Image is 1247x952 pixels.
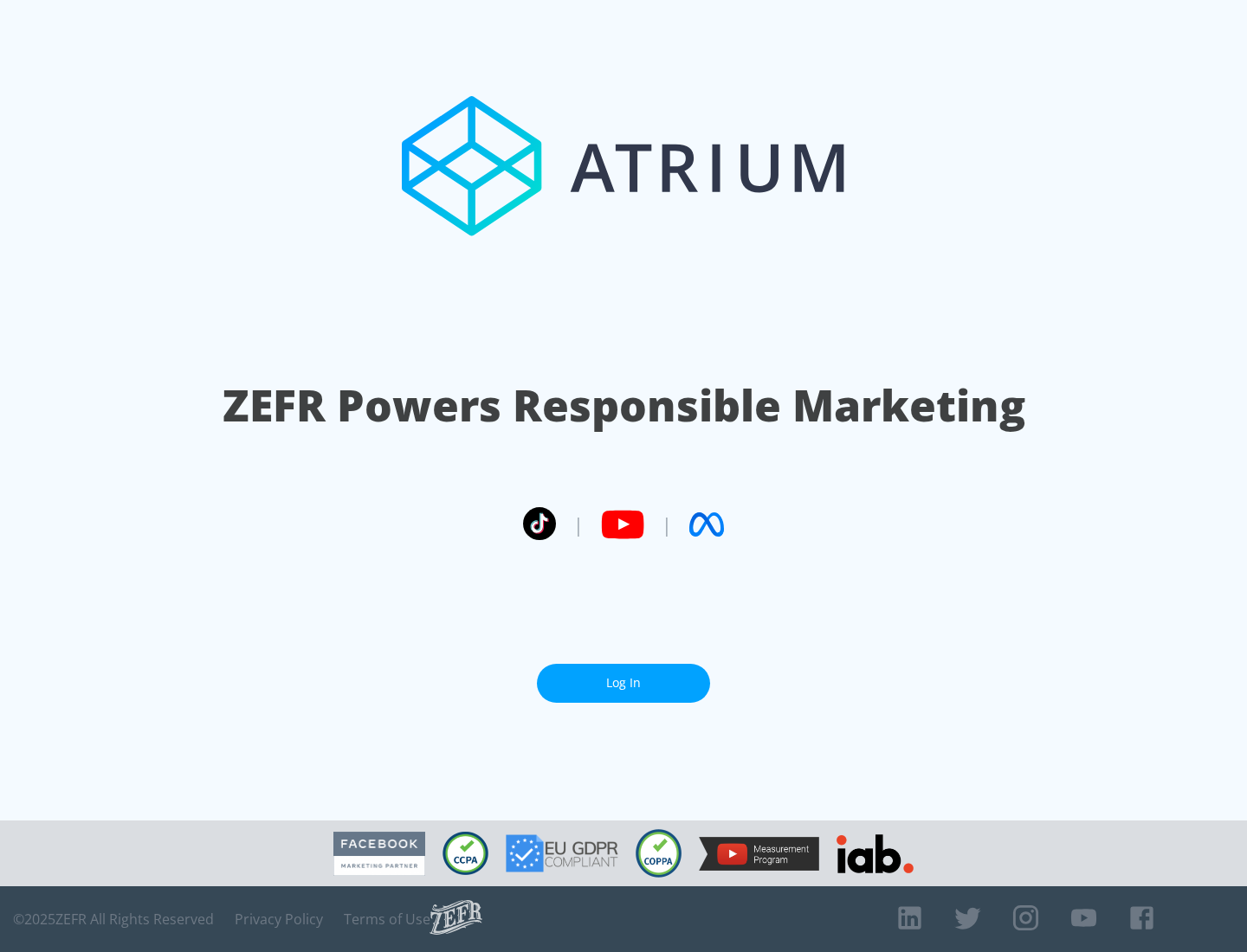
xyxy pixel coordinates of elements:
img: YouTube Measurement Program [699,837,819,871]
span: | [573,511,584,537]
h1: ZEFR Powers Responsible Marketing [223,376,1025,435]
a: Privacy Policy [235,910,323,928]
span: | [662,511,672,537]
img: Facebook Marketing Partner [333,832,425,876]
a: Terms of Use [344,910,430,928]
img: IAB [837,834,914,873]
a: Log In [537,664,710,703]
img: GDPR Compliant [506,834,618,872]
span: © 2025 ZEFR All Rights Reserved [13,910,214,928]
img: COPPA Compliant [636,829,682,878]
img: CCPA Compliant [443,832,488,875]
